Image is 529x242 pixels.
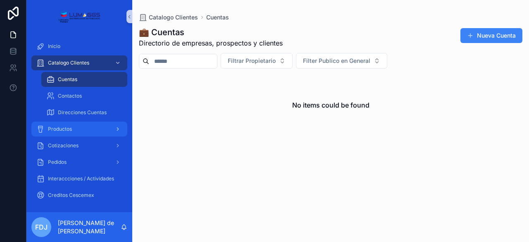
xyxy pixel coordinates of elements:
a: Cotizaciones [31,138,127,153]
a: Cuentas [41,72,127,87]
button: Nueva Cuenta [460,28,522,43]
a: Catalogo Clientes [31,55,127,70]
span: Cuentas [58,76,77,83]
h2: No items could be found [292,100,369,110]
a: Catalogo Clientes [139,13,198,22]
button: Select Button [221,53,293,69]
a: Contactos [41,89,127,103]
h1: 💼 Cuentas [139,26,283,38]
span: Direcciones Cuentas [58,109,107,116]
span: FdJ [35,222,48,232]
span: Inicio [48,43,60,50]
a: Pedidos [31,155,127,170]
a: Direcciones Cuentas [41,105,127,120]
span: Catalogo Clientes [149,13,198,22]
a: Productos [31,122,127,137]
p: [PERSON_NAME] de [PERSON_NAME] [58,219,121,235]
a: Cuentas [206,13,229,22]
span: Cotizaciones [48,142,79,149]
a: Inicio [31,39,127,54]
img: App logo [58,10,100,23]
span: Filter Publico en General [303,57,370,65]
span: Catalogo Clientes [48,60,89,66]
a: Interaccciones / Actividades [31,171,127,186]
span: Contactos [58,93,82,99]
div: scrollable content [26,33,132,212]
span: Pedidos [48,159,67,165]
span: Creditos Cescemex [48,192,94,199]
span: Productos [48,126,72,132]
span: Directorio de empresas, prospectos y clientes [139,38,283,48]
button: Select Button [296,53,387,69]
span: Filtrar Propietario [228,57,276,65]
span: Interaccciones / Actividades [48,175,114,182]
a: Creditos Cescemex [31,188,127,203]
